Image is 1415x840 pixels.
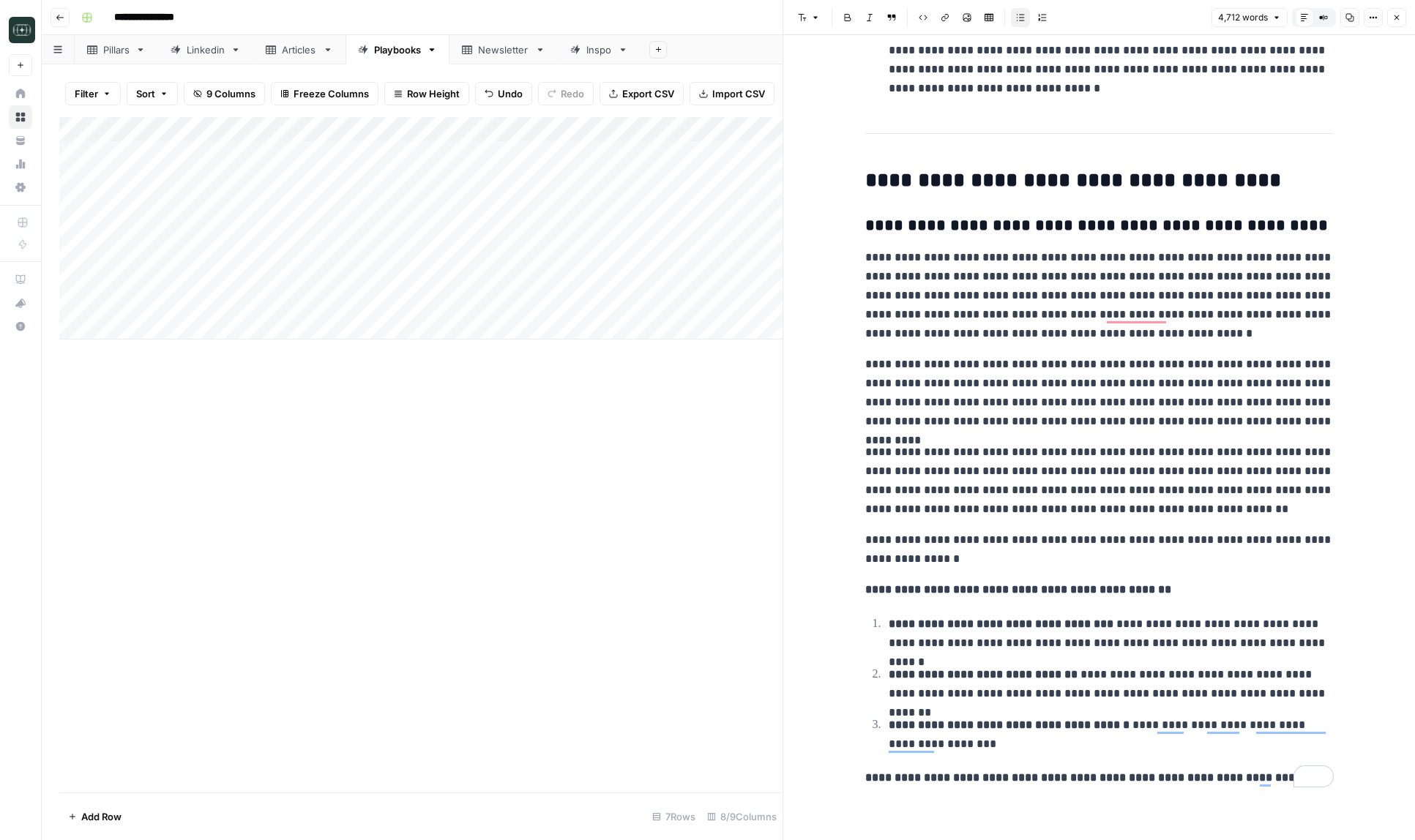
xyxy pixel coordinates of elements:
span: Export CSV [622,86,674,101]
a: Settings [9,176,32,199]
span: Add Row [81,809,122,824]
button: Workspace: Catalyst [9,12,32,48]
div: Playbooks [374,42,421,57]
a: Browse [9,105,32,129]
button: Row Height [384,82,469,105]
div: What's new? [10,292,31,314]
img: Catalyst Logo [9,17,35,43]
a: Playbooks [346,35,449,64]
a: AirOps Academy [9,268,32,291]
button: Export CSV [600,82,684,105]
a: Usage [9,152,32,176]
div: Linkedin [187,42,225,57]
a: Your Data [9,129,32,152]
span: 4,712 words [1218,11,1268,24]
div: Articles [282,42,317,57]
button: Help + Support [9,315,32,338]
button: Sort [127,82,178,105]
span: Freeze Columns [294,86,369,101]
a: Newsletter [449,35,558,64]
a: Articles [253,35,346,64]
div: Pillars [103,42,130,57]
span: Filter [75,86,98,101]
span: Undo [498,86,523,101]
div: 8/9 Columns [701,805,783,828]
button: Add Row [59,805,130,828]
div: Inspo [586,42,612,57]
div: 7 Rows [646,805,701,828]
button: 9 Columns [184,82,265,105]
a: Home [9,82,32,105]
a: Pillars [75,35,158,64]
span: Row Height [407,86,460,101]
div: Newsletter [478,42,529,57]
a: Linkedin [158,35,253,64]
button: Freeze Columns [271,82,378,105]
button: Filter [65,82,121,105]
button: Redo [538,82,594,105]
span: 9 Columns [206,86,255,101]
button: 4,712 words [1211,8,1288,27]
span: Redo [561,86,584,101]
span: Import CSV [712,86,765,101]
span: Sort [136,86,155,101]
button: Undo [475,82,532,105]
a: Inspo [558,35,641,64]
button: Import CSV [690,82,774,105]
button: What's new? [9,291,32,315]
